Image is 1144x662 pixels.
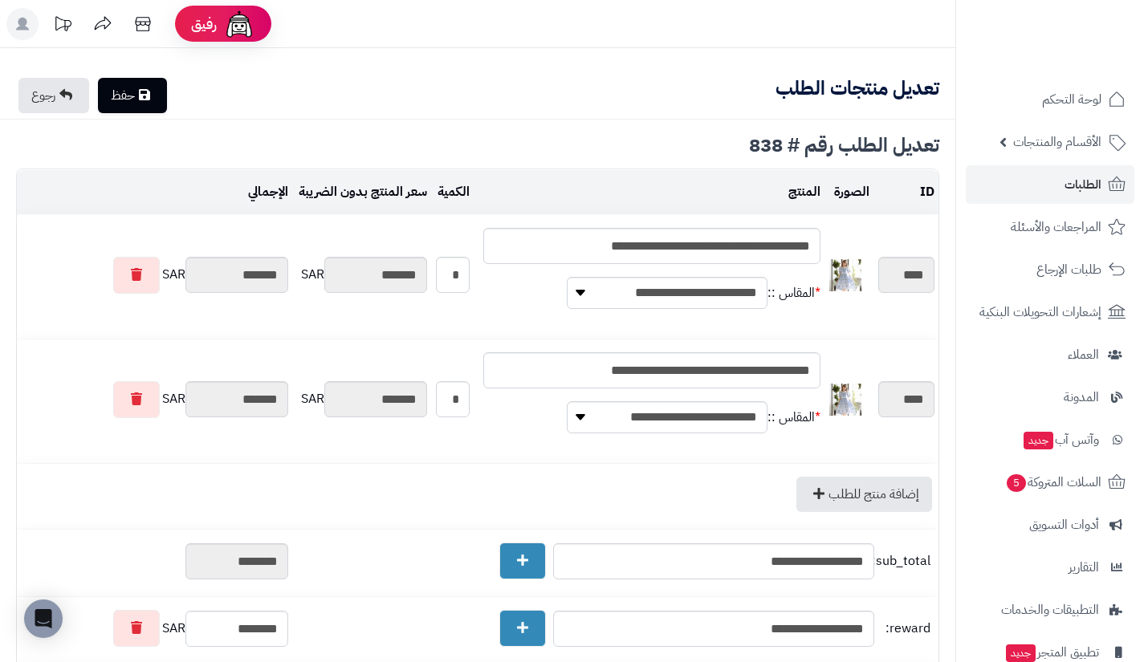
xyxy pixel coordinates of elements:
[1069,556,1099,579] span: التقارير
[1022,428,1099,451] span: وآتس آب
[1029,514,1099,536] span: أدوات التسويق
[776,74,939,103] b: تعديل منتجات الطلب
[18,78,89,113] a: رجوع
[1001,599,1099,621] span: التطبيقات والخدمات
[767,264,820,322] td: المقاس ::
[292,170,431,214] td: سعر المنتج بدون الضريبة
[474,170,824,214] td: المنتج
[1013,131,1101,153] span: الأقسام والمنتجات
[878,619,930,638] span: reward:
[824,170,873,214] td: الصورة
[1064,386,1099,408] span: المدونة
[966,335,1134,374] a: العملاء
[873,170,938,214] td: ID
[296,257,427,293] div: SAR
[966,420,1134,459] a: وآتس آبجديد
[21,610,288,647] div: SAR
[1042,88,1101,111] span: لوحة التحكم
[1024,432,1053,449] span: جديد
[24,599,63,638] div: Open Intercom Messenger
[829,259,861,291] img: 1739125954-IMG_7240-40x40.jpeg
[21,257,288,294] div: SAR
[966,250,1134,289] a: طلبات الإرجاع
[966,80,1134,119] a: لوحة التحكم
[16,136,939,155] div: تعديل الطلب رقم # 838
[431,170,474,214] td: الكمية
[21,381,288,418] div: SAR
[966,463,1134,502] a: السلات المتروكة5
[796,477,932,512] a: إضافة منتج للطلب
[966,378,1134,416] a: المدونة
[223,8,255,40] img: ai-face.png
[878,552,930,571] span: sub_total:
[966,293,1134,331] a: إشعارات التحويلات البنكية
[1005,471,1101,493] span: السلات المتروكة
[966,165,1134,204] a: الطلبات
[1011,216,1101,238] span: المراجعات والأسئلة
[966,506,1134,544] a: أدوات التسويق
[767,388,820,446] td: المقاس ::
[43,8,83,44] a: تحديثات المنصة
[979,301,1101,323] span: إشعارات التحويلات البنكية
[966,208,1134,246] a: المراجعات والأسئلة
[296,381,427,417] div: SAR
[1068,343,1099,366] span: العملاء
[191,14,217,34] span: رفيق
[98,78,167,113] a: حفظ
[1006,644,1036,662] span: جديد
[966,548,1134,587] a: التقارير
[966,591,1134,629] a: التطبيقات والخدمات
[829,384,861,416] img: 1739125954-IMG_7240-40x40.jpeg
[1065,173,1101,196] span: الطلبات
[1007,474,1026,492] span: 5
[17,170,292,214] td: الإجمالي
[1036,258,1101,281] span: طلبات الإرجاع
